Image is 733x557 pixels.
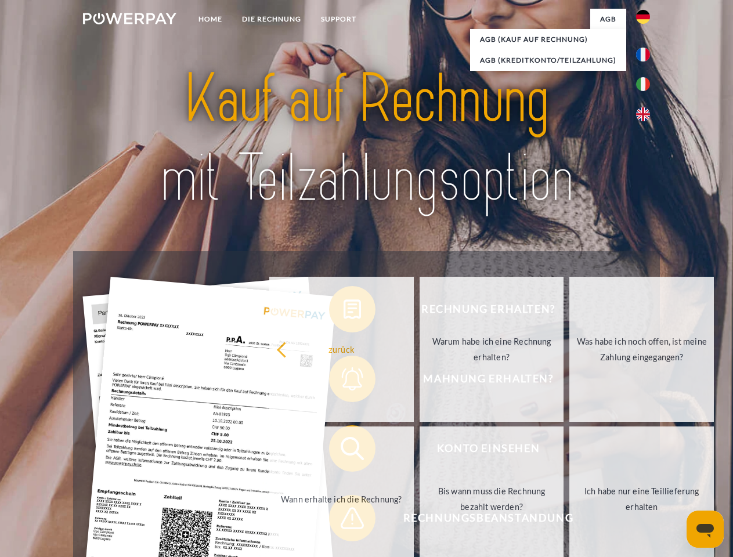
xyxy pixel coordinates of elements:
[427,483,557,515] div: Bis wann muss die Rechnung bezahlt werden?
[111,56,622,222] img: title-powerpay_de.svg
[569,277,714,422] a: Was habe ich noch offen, ist meine Zahlung eingegangen?
[83,13,176,24] img: logo-powerpay-white.svg
[470,50,626,71] a: AGB (Kreditkonto/Teilzahlung)
[687,511,724,548] iframe: Schaltfläche zum Öffnen des Messaging-Fensters
[427,334,557,365] div: Warum habe ich eine Rechnung erhalten?
[276,341,407,357] div: zurück
[636,48,650,62] img: fr
[636,77,650,91] img: it
[276,491,407,507] div: Wann erhalte ich die Rechnung?
[636,107,650,121] img: en
[576,483,707,515] div: Ich habe nur eine Teillieferung erhalten
[470,29,626,50] a: AGB (Kauf auf Rechnung)
[232,9,311,30] a: DIE RECHNUNG
[189,9,232,30] a: Home
[311,9,366,30] a: SUPPORT
[636,10,650,24] img: de
[590,9,626,30] a: agb
[576,334,707,365] div: Was habe ich noch offen, ist meine Zahlung eingegangen?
